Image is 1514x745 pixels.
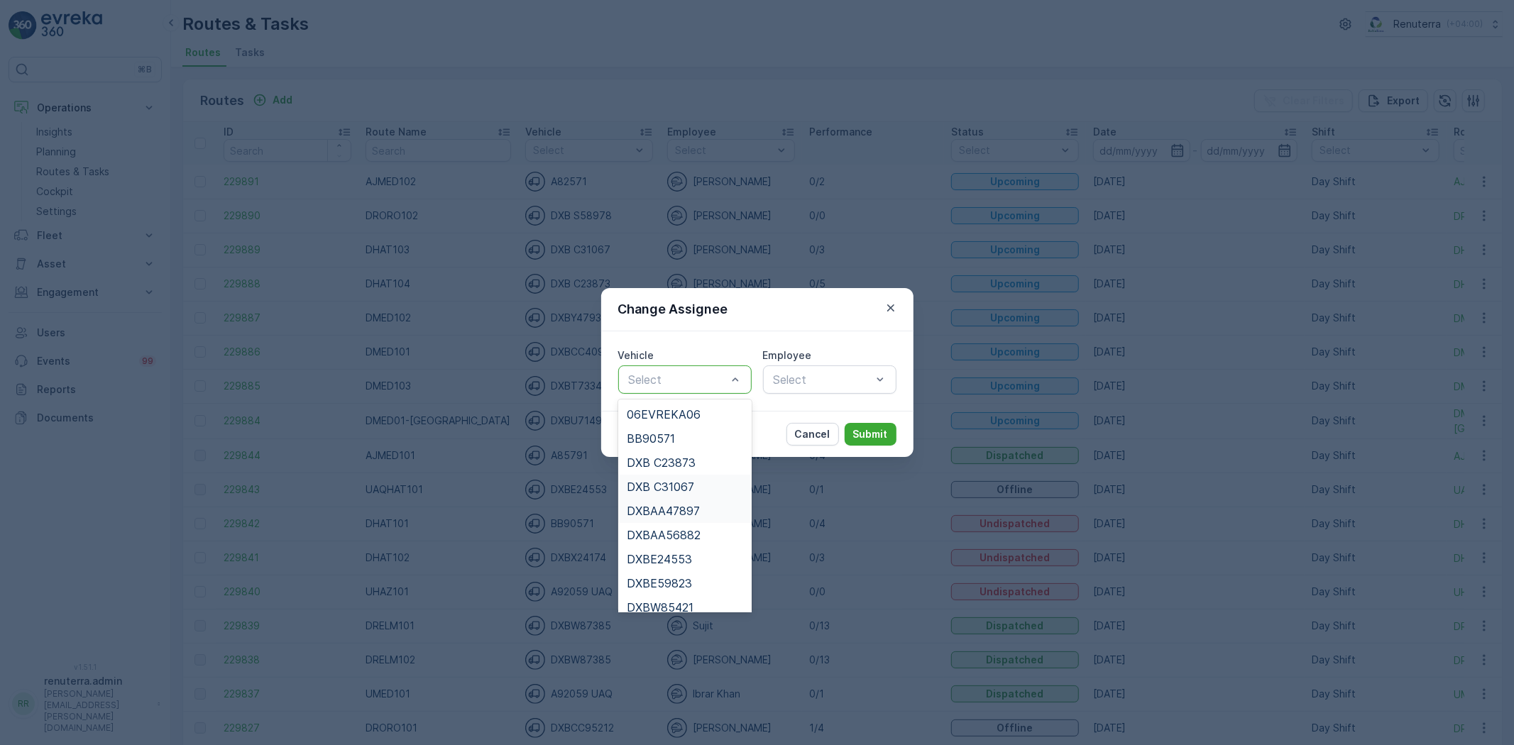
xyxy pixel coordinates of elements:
span: DXBAA56882 [627,529,701,541]
label: Employee [763,349,812,361]
p: Cancel [795,427,830,441]
label: Vehicle [618,349,654,361]
span: DXBE59823 [627,577,692,590]
p: Change Assignee [618,299,728,319]
span: DXB C23873 [627,456,696,469]
p: Select [774,371,872,388]
span: 06EVREKA06 [627,408,701,421]
button: Submit [845,423,896,446]
p: Submit [853,427,888,441]
span: DXB C31067 [627,480,694,493]
button: Cancel [786,423,839,446]
span: DXBAA47897 [627,504,700,517]
span: BB90571 [627,432,675,445]
span: DXBW85421 [627,601,693,614]
span: DXBE24553 [627,553,692,565]
p: Select [629,371,727,388]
